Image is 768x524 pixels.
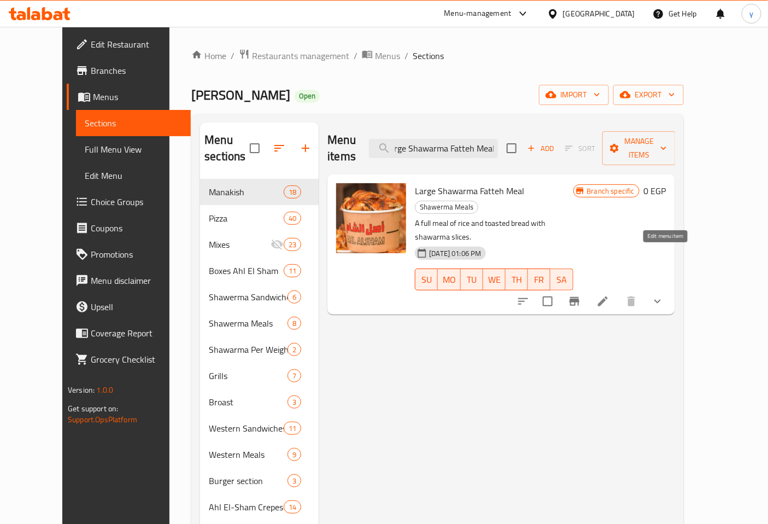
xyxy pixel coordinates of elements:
[295,91,320,101] span: Open
[91,353,182,366] span: Grocery Checklist
[200,258,319,284] div: Boxes Ahl El Sham11
[85,117,182,130] span: Sections
[67,84,191,110] a: Menus
[243,137,266,160] span: Select all sections
[96,383,113,397] span: 1.0.0
[67,215,191,241] a: Coupons
[68,401,118,416] span: Get support on:
[288,343,301,356] div: items
[200,231,319,258] div: Mixes23
[284,212,301,225] div: items
[644,288,671,315] button: show more
[200,205,319,231] div: Pizza40
[415,201,478,213] span: Shawerma Meals
[622,88,675,102] span: export
[288,476,301,486] span: 3
[506,269,528,290] button: TH
[288,474,301,487] div: items
[284,266,301,276] span: 11
[67,31,191,57] a: Edit Restaurant
[611,135,667,162] span: Manage items
[292,135,319,161] button: Add section
[209,212,284,225] span: Pizza
[425,248,485,259] span: [DATE] 01:06 PM
[500,137,523,160] span: Select section
[91,38,182,51] span: Edit Restaurant
[76,162,191,189] a: Edit Menu
[239,49,349,63] a: Restaurants management
[284,240,301,250] span: 23
[209,185,284,199] span: Manakish
[444,7,512,20] div: Menu-management
[91,327,182,340] span: Coverage Report
[295,90,320,103] div: Open
[67,57,191,84] a: Branches
[67,346,191,372] a: Grocery Checklist
[209,238,271,251] span: Mixes
[288,290,301,304] div: items
[209,422,284,435] div: Western Sandwiches
[528,269,550,290] button: FR
[644,183,666,199] h6: 0 EGP
[200,363,319,389] div: Grills7
[561,288,588,315] button: Branch-specific-item
[415,217,573,244] p: A full meal of rice and toasted bread with shawarma slices.
[200,494,319,520] div: Ahl El-Sham Crepes14
[369,139,498,158] input: search
[651,295,664,308] svg: Show Choices
[200,336,319,363] div: Shawarma Per Weight2
[442,272,456,288] span: MO
[461,269,483,290] button: TU
[209,369,288,382] div: Grills
[539,85,609,105] button: import
[284,422,301,435] div: items
[465,272,479,288] span: TU
[209,264,284,277] div: Boxes Ahl El Sham
[548,88,600,102] span: import
[555,272,568,288] span: SA
[523,140,558,157] span: Add item
[76,136,191,162] a: Full Menu View
[284,185,301,199] div: items
[200,389,319,415] div: Broast3
[209,317,288,330] span: Shawerma Meals
[266,135,292,161] span: Sort sections
[67,320,191,346] a: Coverage Report
[209,395,288,409] span: Broast
[532,272,546,288] span: FR
[613,85,684,105] button: export
[284,502,301,513] span: 14
[284,423,301,434] span: 11
[618,288,644,315] button: delete
[271,238,284,251] svg: Inactive section
[413,49,444,62] span: Sections
[209,500,284,514] span: Ahl El-Sham Crepes
[209,343,288,356] div: Shawarma Per Weight
[67,294,191,320] a: Upsell
[483,269,506,290] button: WE
[523,140,558,157] button: Add
[91,274,182,287] span: Menu disclaimer
[288,317,301,330] div: items
[288,318,301,329] span: 8
[209,290,288,304] div: Shawerma Sandwiches
[749,8,753,20] span: y
[191,49,226,62] a: Home
[67,267,191,294] a: Menu disclaimer
[76,110,191,136] a: Sections
[536,290,559,313] span: Select to update
[209,474,288,487] span: Burger section
[67,189,191,215] a: Choice Groups
[209,448,288,461] span: Western Meals
[288,448,301,461] div: items
[288,397,301,407] span: 3
[91,195,182,208] span: Choice Groups
[85,143,182,156] span: Full Menu View
[68,412,137,427] a: Support.OpsPlatform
